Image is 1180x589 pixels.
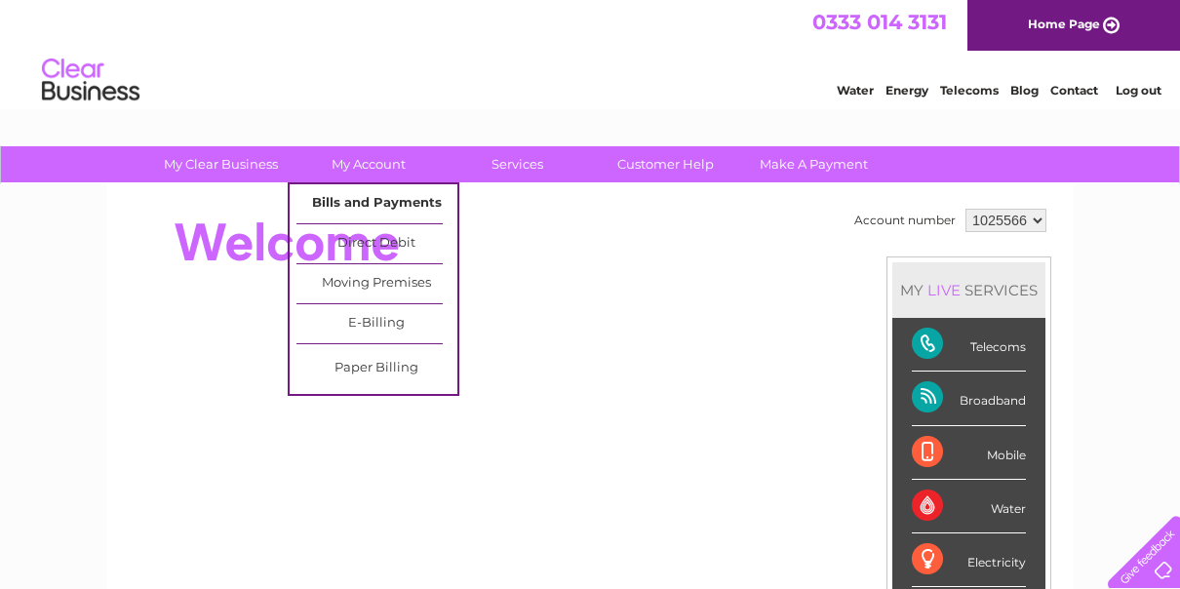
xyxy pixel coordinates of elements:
td: Account number [849,204,961,237]
div: LIVE [924,281,964,299]
div: Mobile [912,426,1026,480]
div: Broadband [912,372,1026,425]
a: Water [837,83,874,98]
div: Electricity [912,533,1026,587]
div: Telecoms [912,318,1026,372]
a: Contact [1050,83,1098,98]
a: Log out [1116,83,1161,98]
a: Moving Premises [296,264,457,303]
a: Make A Payment [733,146,894,182]
a: Telecoms [940,83,999,98]
a: Customer Help [585,146,746,182]
a: Energy [885,83,928,98]
div: MY SERVICES [892,262,1045,318]
a: Bills and Payments [296,184,457,223]
div: Clear Business is a trading name of Verastar Limited (registered in [GEOGRAPHIC_DATA] No. 3667643... [131,11,1052,95]
a: Blog [1010,83,1039,98]
a: My Account [289,146,450,182]
a: Services [437,146,598,182]
img: logo.png [41,51,140,110]
a: My Clear Business [140,146,301,182]
a: 0333 014 3131 [812,10,947,34]
a: E-Billing [296,304,457,343]
div: Water [912,480,1026,533]
a: Direct Debit [296,224,457,263]
a: Paper Billing [296,349,457,388]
